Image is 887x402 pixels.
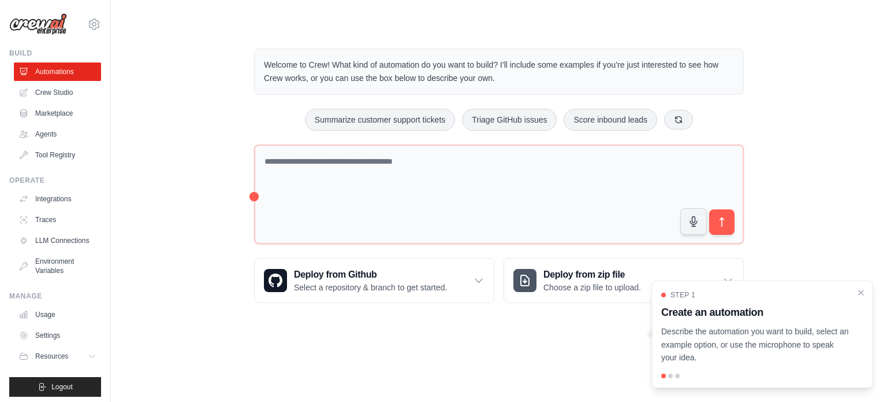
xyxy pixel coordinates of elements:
div: Operate [9,176,101,185]
span: Resources [35,352,68,361]
div: Manage [9,292,101,301]
a: Integrations [14,190,101,208]
h3: Deploy from Github [294,268,447,282]
a: Agents [14,125,101,143]
button: Logout [9,377,101,397]
a: Tool Registry [14,146,101,164]
img: Logo [9,13,67,35]
a: Usage [14,305,101,324]
a: Environment Variables [14,252,101,280]
button: Close walkthrough [856,288,866,297]
h3: Deploy from zip file [543,268,641,282]
p: Describe the automation you want to build, select an example option, or use the microphone to spe... [661,325,849,364]
button: Score inbound leads [564,109,657,131]
div: Build [9,49,101,58]
button: Triage GitHub issues [462,109,557,131]
span: Logout [51,382,73,392]
a: LLM Connections [14,231,101,250]
p: Choose a zip file to upload. [543,282,641,293]
button: Resources [14,347,101,366]
a: Settings [14,326,101,345]
a: Traces [14,211,101,229]
button: Summarize customer support tickets [305,109,455,131]
a: Marketplace [14,104,101,123]
span: Step 1 [670,290,695,300]
p: Select a repository & branch to get started. [294,282,447,293]
h3: Create an automation [661,304,849,320]
a: Automations [14,62,101,81]
p: Welcome to Crew! What kind of automation do you want to build? I'll include some examples if you'... [264,58,734,85]
a: Crew Studio [14,83,101,102]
